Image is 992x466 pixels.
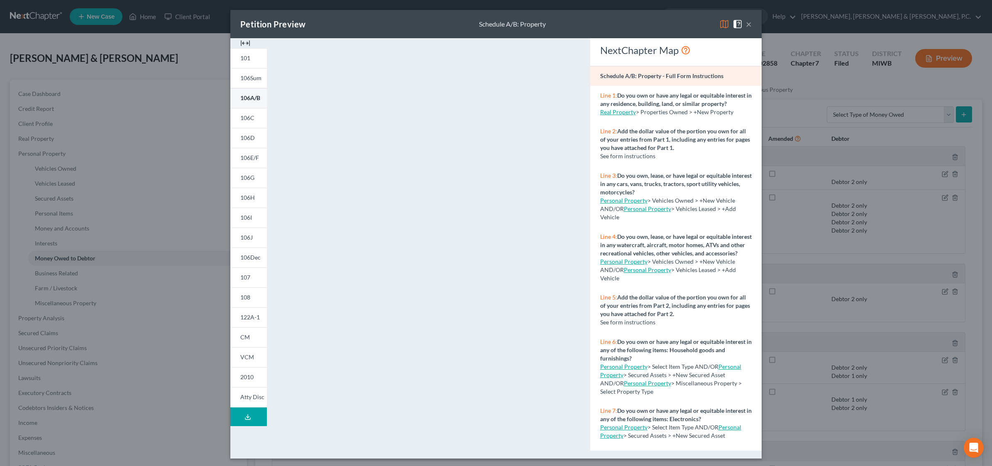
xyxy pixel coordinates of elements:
[600,172,752,196] strong: Do you own, lease, or have legal or equitable interest in any cars, vans, trucks, tractors, sport...
[600,233,617,240] span: Line 4:
[240,114,254,121] span: 106C
[230,367,267,387] a: 2010
[600,407,752,422] strong: Do you own or have any legal or equitable interest in any of the following items: Electronics?
[240,274,250,281] span: 107
[600,294,750,317] strong: Add the dollar value of the portion you own for all of your entries from Part 2, including any en...
[240,353,254,361] span: VCM
[230,68,267,88] a: 106Sum
[600,128,617,135] span: Line 2:
[230,88,267,108] a: 106A/B
[240,373,254,380] span: 2010
[240,174,254,181] span: 106G
[230,168,267,188] a: 106G
[230,347,267,367] a: VCM
[624,380,671,387] a: Personal Property
[600,233,752,257] strong: Do you own, lease, or have legal or equitable interest in any watercraft, aircraft, motor homes, ...
[240,334,250,341] span: CM
[240,134,255,141] span: 106D
[240,294,250,301] span: 108
[240,54,250,61] span: 101
[600,92,752,107] strong: Do you own or have any legal or equitable interest in any residence, building, land, or similar p...
[240,194,255,201] span: 106H
[230,108,267,128] a: 106C
[600,380,742,395] span: > Miscellaneous Property > Select Property Type
[600,363,741,378] a: Personal Property
[600,338,617,345] span: Line 6:
[600,363,647,370] a: Personal Property
[240,214,252,221] span: 106I
[600,152,655,159] span: See form instructions
[600,44,752,57] div: NextChapter Map
[600,108,636,115] a: Real Property
[240,94,260,101] span: 106A/B
[240,393,264,400] span: Atty Disc
[230,248,267,267] a: 106Dec
[240,38,250,48] img: expand-e0f6d898513216a626fdd78e52531dac95497ffd26381d4c15ee2fc46db09dca.svg
[600,338,752,362] strong: Do you own or have any legal or equitable interest in any of the following items: Household goods...
[230,267,267,287] a: 107
[964,438,984,458] div: Open Intercom Messenger
[230,188,267,208] a: 106H
[230,128,267,148] a: 106D
[600,258,735,273] span: > Vehicles Owned > +New Vehicle AND/OR
[240,254,261,261] span: 106Dec
[240,18,305,30] div: Petition Preview
[230,148,267,168] a: 106E/F
[600,205,736,221] span: > Vehicles Leased > +Add Vehicle
[600,258,647,265] a: Personal Property
[733,19,743,29] img: help-close-5ba153eb36485ed6c1ea00a893f15db1cb9b99d6cae46e1a8edb6c62d00a1a76.svg
[230,48,267,68] a: 101
[746,19,752,29] button: ×
[600,294,617,301] span: Line 5:
[624,266,671,273] a: Personal Property
[230,307,267,327] a: 122A-1
[600,72,723,79] strong: Schedule A/B: Property - Full Form Instructions
[600,128,750,151] strong: Add the dollar value of the portion you own for all of your entries from Part 1, including any en...
[600,407,617,414] span: Line 7:
[600,424,647,431] a: Personal Property
[230,228,267,248] a: 106J
[600,319,655,326] span: See form instructions
[230,208,267,228] a: 106I
[240,74,261,81] span: 106Sum
[240,314,260,321] span: 122A-1
[230,387,267,407] a: Atty Disc
[719,19,729,29] img: map-eea8200ae884c6f1103ae1953ef3d486a96c86aabb227e865a55264e3737af1f.svg
[240,154,259,161] span: 106E/F
[624,205,671,212] a: Personal Property
[600,363,718,370] span: > Select Item Type AND/OR
[230,287,267,307] a: 108
[600,197,647,204] a: Personal Property
[600,266,736,282] span: > Vehicles Leased > +Add Vehicle
[600,363,741,387] span: > Secured Assets > +New Secured Asset AND/OR
[479,20,546,29] div: Schedule A/B: Property
[282,45,575,450] iframe: <object ng-attr-data='[URL][DOMAIN_NAME]' type='application/pdf' width='100%' height='975px'></ob...
[600,92,617,99] span: Line 1:
[230,327,267,347] a: CM
[636,108,733,115] span: > Properties Owned > +New Property
[600,172,617,179] span: Line 3:
[600,197,735,212] span: > Vehicles Owned > +New Vehicle AND/OR
[600,424,718,431] span: > Select Item Type AND/OR
[240,234,253,241] span: 106J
